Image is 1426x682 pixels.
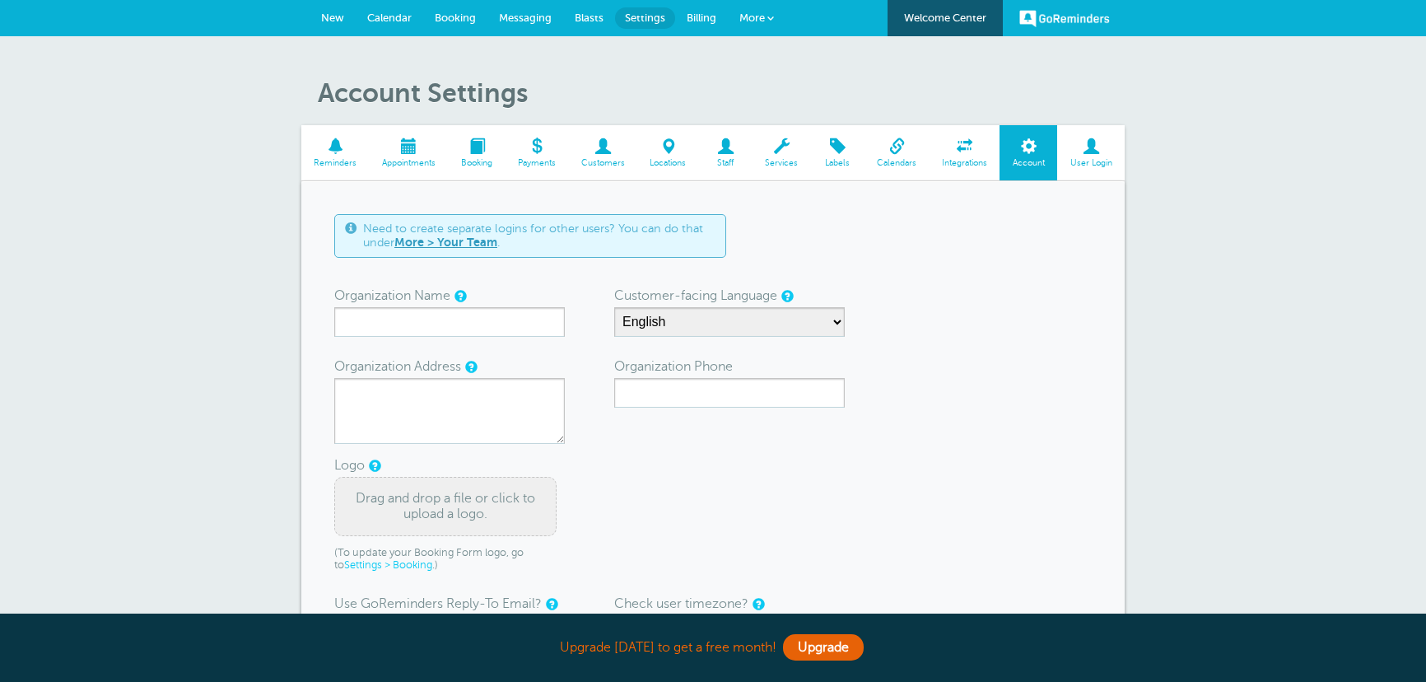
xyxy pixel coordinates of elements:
a: Labels [811,125,864,180]
span: Calendars [873,158,921,168]
span: Calendar [367,12,412,24]
a: Calendars [864,125,930,180]
span: Integrations [938,158,992,168]
a: If you upload a logo here it will be added to your email reminders, email message blasts, and Rev... [369,460,379,471]
a: Staff [699,125,753,180]
a: If this option is turned on, GoReminders will check if your browser's timezone is the same as you... [753,599,762,610]
span: Billing [687,12,716,24]
a: When you send a reminder, a message blast, or a chat message to a customer via email, you can hav... [546,599,556,610]
span: Reminders [310,158,361,168]
a: Payments [505,125,568,180]
a: Booking [449,125,506,180]
h1: Account Settings [318,77,1125,109]
a: The customer-facing language is the language used for the parts of GoReminders your customers cou... [781,291,791,301]
span: New [321,12,344,24]
a: Appointments [370,125,449,180]
a: Settings [615,7,675,29]
span: Labels [819,158,856,168]
label: Use GoReminders Reply-To Email? [334,591,542,617]
label: Organization Address [334,353,461,380]
span: Staff [707,158,744,168]
p: (To update your Booking Form logo, go to .) [334,547,565,572]
span: Customers [576,158,629,168]
a: Integrations [930,125,1000,180]
a: Reminders [301,125,370,180]
a: More > Your Team [394,236,497,249]
a: Upgrade [783,634,864,661]
a: Services [753,125,811,180]
span: Account [1008,158,1049,168]
span: More [739,12,765,24]
span: Booking [457,158,497,168]
a: Settings > Booking [344,559,432,571]
label: Organization Name [334,283,450,309]
label: Check user timezone? [614,591,748,617]
span: Blasts [575,12,603,24]
a: This will be used as the 'From' name for email reminders and messages, and also in the unsubscrib... [454,291,464,301]
a: Locations [637,125,699,180]
label: Logo [334,452,365,479]
span: Locations [645,158,691,168]
label: Customer-facing Language [614,283,777,309]
span: Appointments [378,158,440,168]
div: Upgrade [DATE] to get a free month! [301,630,1125,666]
a: A physical address, where you can receive mail, is required to be included in any marketing email... [465,362,475,372]
div: Drag and drop a file or click to upload a logo. [334,477,557,536]
span: Payments [513,158,560,168]
span: Need to create separate logins for other users? You can do that under . [363,222,715,250]
span: Settings [625,12,665,24]
span: Messaging [499,12,552,24]
a: User Login [1057,125,1125,180]
label: Organization Phone [614,353,733,380]
span: User Login [1065,158,1116,168]
span: Booking [435,12,476,24]
a: Customers [568,125,637,180]
span: Services [761,158,803,168]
